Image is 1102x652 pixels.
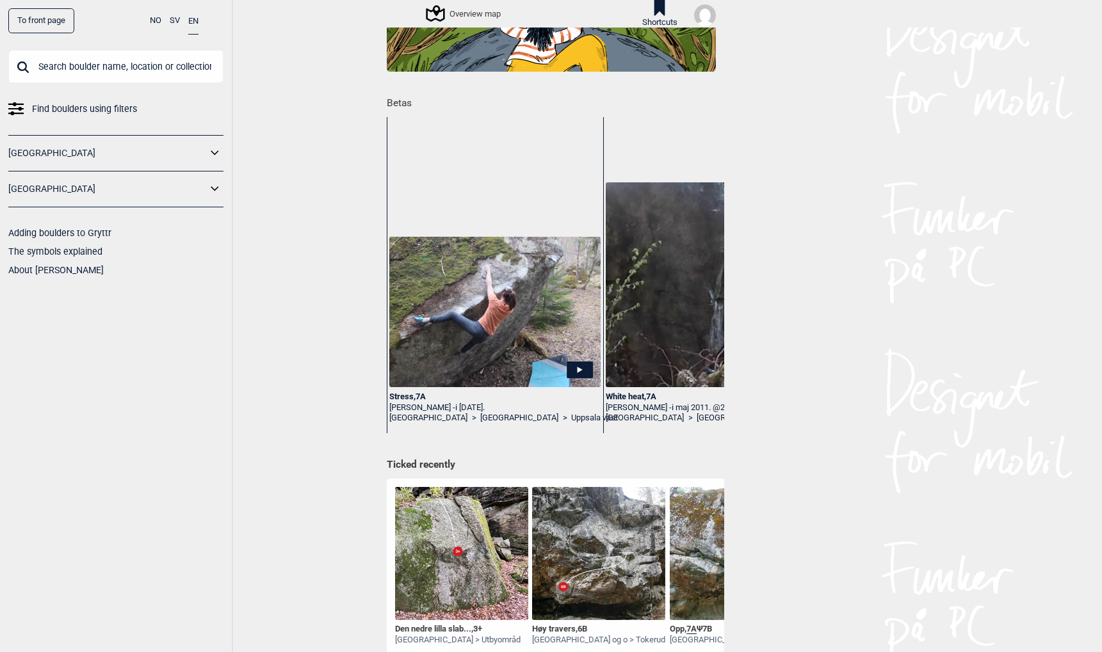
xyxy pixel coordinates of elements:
a: Find boulders using filters [8,100,223,118]
img: Hoy travers 190425 [532,487,665,620]
span: Find boulders using filters [32,100,137,118]
div: [GEOGRAPHIC_DATA] og o > Tokerud [532,635,665,646]
span: 7B [702,624,712,633]
button: EN [188,8,199,35]
span: i maj 2011. @2:06 [672,402,736,412]
div: Overview map [428,6,501,21]
img: Anna pa Stress [389,237,600,387]
div: Den nedre lilla slab... , [395,624,521,635]
img: User fallback1 [694,4,716,26]
input: Search boulder name, location or collection [8,50,223,83]
h1: Ticked recently [387,458,716,472]
a: [GEOGRAPHIC_DATA] [606,413,684,424]
img: Opp_190314 [670,487,803,620]
div: Stress , 7A [389,392,600,402]
a: [GEOGRAPHIC_DATA] [8,180,207,198]
div: [PERSON_NAME] - [606,402,816,413]
a: Adding boulders to Gryttr [8,228,111,238]
a: To front page [8,8,74,33]
a: [GEOGRAPHIC_DATA] [697,413,775,424]
a: Uppsala väst [571,413,618,424]
h1: Betas [387,88,724,111]
div: Opp , Ψ [670,624,803,635]
button: SV [170,8,180,33]
a: [GEOGRAPHIC_DATA] [480,413,558,424]
img: Den nedre lilla slabben [395,487,528,620]
span: > [688,413,693,424]
div: Høy travers , [532,624,665,635]
span: 6B [578,624,587,633]
a: The symbols explained [8,246,102,257]
img: Johan pa White heat [606,182,816,387]
span: > [563,413,567,424]
span: 7A [686,624,697,634]
div: White heat , 7A [606,392,816,402]
span: i [DATE]. [455,402,485,412]
div: [GEOGRAPHIC_DATA] > Utbyområd [395,635,521,646]
div: [GEOGRAPHIC_DATA] og o > Tokerud [670,635,803,646]
a: About [PERSON_NAME] [8,265,104,275]
div: [PERSON_NAME] - [389,402,600,413]
a: [GEOGRAPHIC_DATA] [8,144,207,163]
span: > [472,413,476,424]
a: [GEOGRAPHIC_DATA] [389,413,467,424]
button: NO [150,8,161,33]
span: 3+ [473,624,482,633]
